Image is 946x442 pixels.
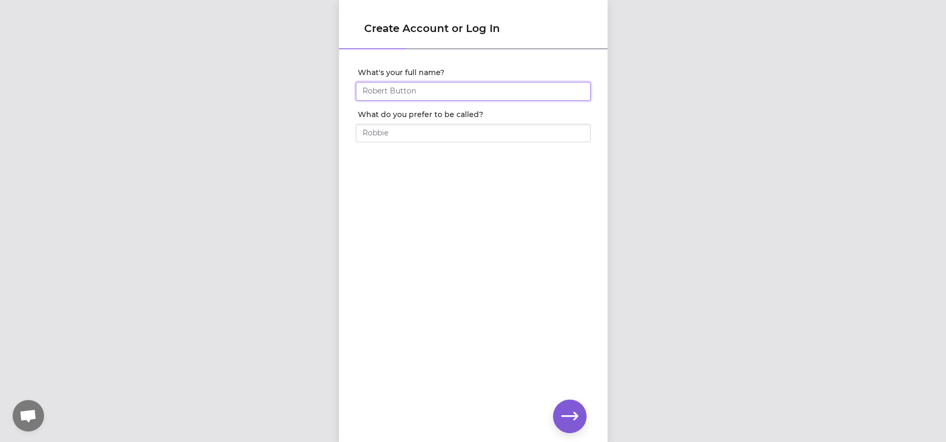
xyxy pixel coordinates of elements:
h1: Create Account or Log In [364,21,582,36]
input: Robbie [356,124,591,143]
label: What do you prefer to be called? [358,109,591,120]
input: Robert Button [356,82,591,101]
label: What's your full name? [358,67,591,78]
div: Open chat [13,400,44,432]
